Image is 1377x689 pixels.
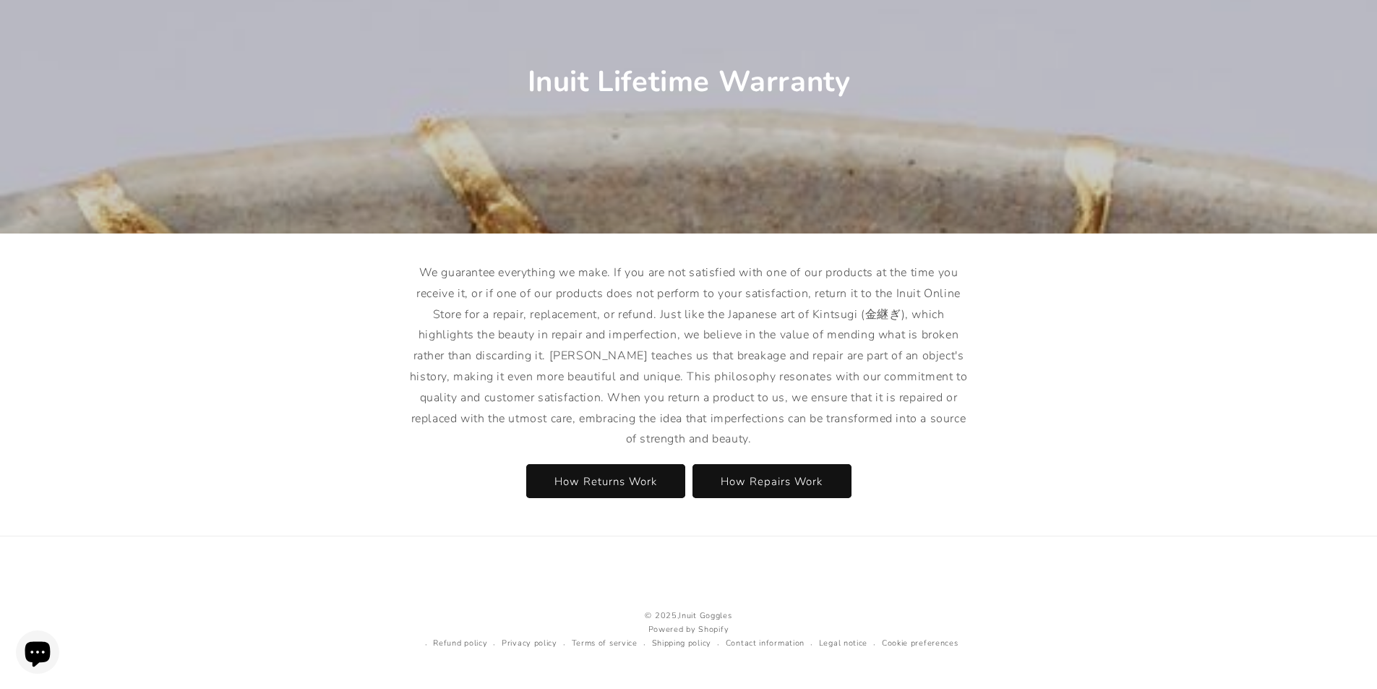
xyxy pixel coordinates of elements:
[679,610,732,621] a: Inuit Goggles
[407,262,971,450] p: We guarantee everything we make. If you are not satisfied with one of our products at the time yo...
[819,637,867,651] a: Legal notice
[527,62,850,101] strong: Inuit Lifetime Warranty
[433,637,487,651] a: Refund policy
[526,464,685,498] a: How Returns Work
[692,464,851,498] a: How Repairs Work
[726,637,805,651] a: Contact information
[502,637,557,651] a: Privacy policy
[648,624,729,635] a: Powered by Shopify
[12,630,64,677] inbox-online-store-chat: Shopify online store chat
[419,609,958,623] small: © 2025,
[572,637,638,651] a: Terms of service
[652,637,712,651] a: Shipping policy
[882,637,958,651] a: Cookie preferences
